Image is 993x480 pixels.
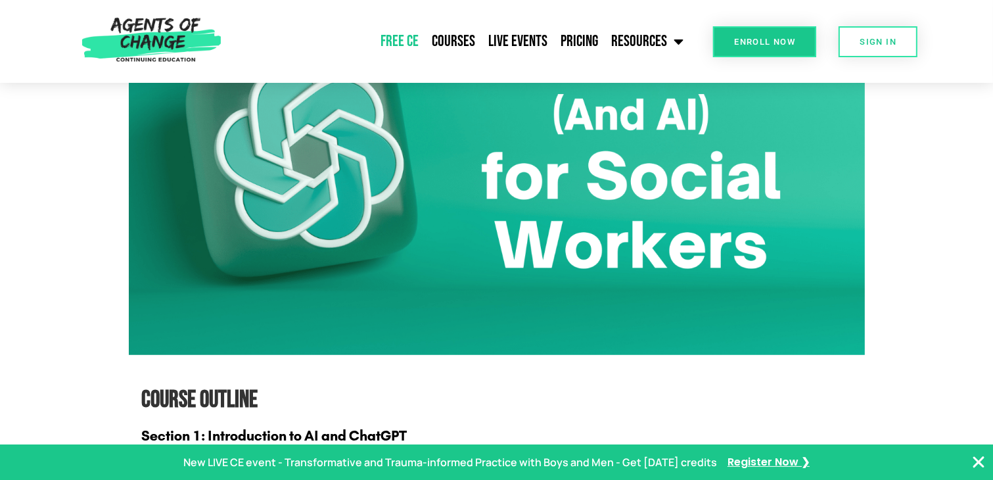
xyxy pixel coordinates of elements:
[605,25,690,58] a: Resources
[227,25,691,58] nav: Menu
[142,386,258,414] b: Course Outline
[971,454,986,470] button: Close Banner
[860,37,896,46] span: SIGN IN
[425,25,482,58] a: Courses
[713,26,816,57] a: Enroll Now
[727,453,810,472] a: Register Now ❯
[183,453,717,472] p: New LIVE CE event - Transformative and Trauma-informed Practice with Boys and Men - Get [DATE] cr...
[142,427,407,444] strong: Section 1: Introduction to AI and ChatGPT
[839,26,917,57] a: SIGN IN
[374,25,425,58] a: Free CE
[554,25,605,58] a: Pricing
[734,37,795,46] span: Enroll Now
[482,25,554,58] a: Live Events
